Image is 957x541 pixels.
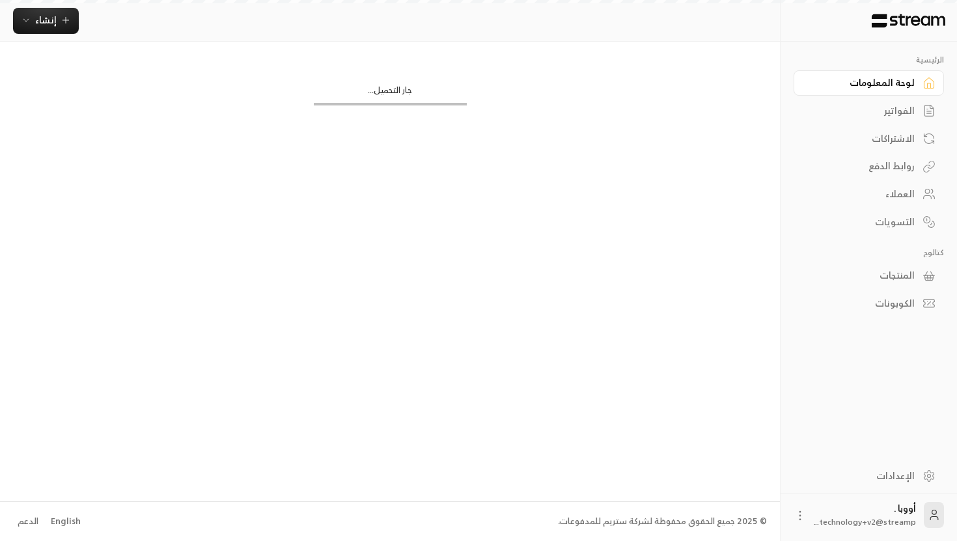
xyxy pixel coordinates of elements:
div: روابط الدفع [810,160,915,173]
p: الرئيسية [794,55,944,65]
a: الكوبونات [794,291,944,316]
div: أووبا . [814,502,916,528]
a: العملاء [794,182,944,207]
button: إنشاء [13,8,79,34]
a: لوحة المعلومات [794,70,944,96]
div: لوحة المعلومات [810,76,915,89]
div: التسويات [810,215,915,229]
div: الاشتراكات [810,132,915,145]
a: روابط الدفع [794,154,944,179]
span: technology+v2@streamp... [814,515,916,529]
div: English [51,515,81,528]
a: الاشتراكات [794,126,944,151]
div: المنتجات [810,269,915,282]
a: المنتجات [794,263,944,288]
a: الإعدادات [794,463,944,488]
div: الفواتير [810,104,915,117]
a: الفواتير [794,98,944,124]
img: Logo [870,14,947,28]
div: © 2025 جميع الحقوق محفوظة لشركة ستريم للمدفوعات. [558,515,767,528]
div: العملاء [810,187,915,201]
p: كتالوج [794,247,944,258]
a: التسويات [794,209,944,234]
span: إنشاء [35,12,57,28]
a: الدعم [13,510,42,533]
div: الكوبونات [810,297,915,310]
div: جار التحميل... [314,84,467,103]
div: الإعدادات [810,469,915,482]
